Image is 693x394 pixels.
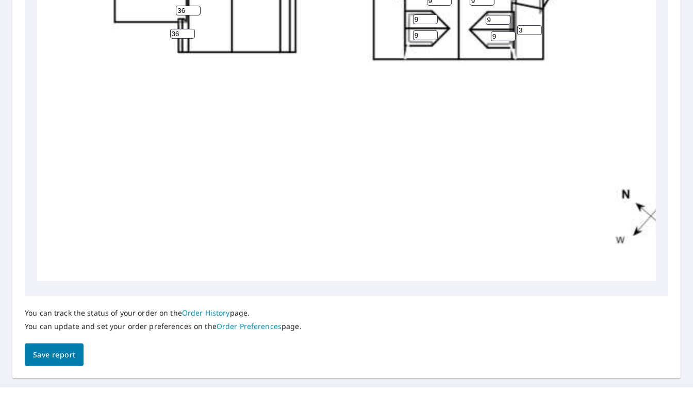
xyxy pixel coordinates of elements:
span: Save report [33,349,75,362]
a: Order History [182,308,230,318]
p: You can update and set your order preferences on the page. [25,322,302,331]
button: Save report [25,343,84,367]
a: Order Preferences [217,321,282,331]
p: You can track the status of your order on the page. [25,308,302,318]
